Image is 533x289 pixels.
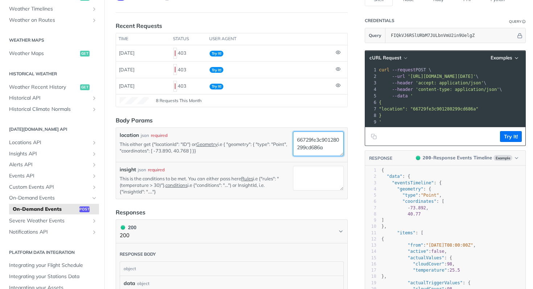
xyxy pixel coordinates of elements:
span: { [381,236,384,242]
a: Integrating your Flight Schedule [5,260,99,271]
span: ' [379,120,381,125]
span: 40.77 [408,211,421,217]
span: cURL Request [369,55,401,61]
span: , [381,205,429,210]
span: Try It! [210,84,223,89]
button: 200 200200 [120,223,344,240]
canvas: Line Graph [120,97,149,104]
span: "eventsTimeline" [392,180,434,185]
span: Examples [491,55,512,61]
div: required [151,132,168,139]
div: json [138,167,146,173]
span: [DATE] [119,50,135,56]
label: insight [120,166,136,173]
div: 5 [365,93,377,99]
div: Query [509,19,521,24]
p: This is the conditions to be met. You can either pass here i.e {"rules": "(temperature > 30)"}. i... [120,175,290,195]
button: Show subpages for Notifications API [91,229,97,235]
span: Query [369,32,381,39]
div: 12 [365,236,376,242]
span: "items" [397,230,416,235]
a: conditions [165,182,187,188]
button: RESPONSE [369,155,393,162]
span: : [381,268,460,273]
div: 8 [365,112,377,119]
span: On-Demand Events [9,194,90,202]
div: 16 [365,261,376,267]
div: 2 [365,173,376,180]
a: Weather Recent Historyget [5,82,99,93]
span: POST \ [379,67,431,72]
span: 'content-type: application/json' [416,87,499,92]
span: Example [493,155,512,161]
div: 1 [365,167,376,173]
button: Show subpages for Severe Weather Events [91,218,97,224]
span: : { [381,280,471,285]
span: Weather Timelines [9,5,90,13]
span: { [379,100,381,105]
span: On-Demand Events [13,206,78,213]
div: 1 [365,67,377,73]
span: : , [381,193,442,198]
div: 18 [365,273,376,280]
div: Recent Requests [116,21,162,30]
a: Insights APIShow subpages for Insights API [5,148,99,159]
span: "actualValues" [408,255,444,260]
div: 11 [365,230,376,236]
span: --header [392,87,413,92]
span: [DATE] [119,83,135,89]
h2: Platform DATA integration [5,249,99,256]
a: Alerts APIShow subpages for Alerts API [5,159,99,170]
div: - Response Events Timeline [423,154,492,162]
span: "[DATE]T08:00:00Z" [426,243,473,248]
span: ' [410,93,413,99]
p: 200 [120,231,136,240]
span: "cloudCover" [413,261,445,267]
a: Integrating your Stations Data [5,271,99,282]
span: --header [392,80,413,85]
a: Weather TimelinesShow subpages for Weather Timelines [5,4,99,14]
a: Severe Weather EventsShow subpages for Severe Weather Events [5,215,99,226]
a: Historical Climate NormalsShow subpages for Historical Climate Normals [5,104,99,115]
div: 10 [365,223,376,230]
span: --url [392,74,405,79]
span: }, [381,274,387,279]
span: Try It! [210,51,223,56]
button: Hide subpages for On-Demand Events [91,195,97,201]
span: --data [392,93,408,99]
div: 3 [365,80,377,86]
span: : [ [381,199,445,204]
div: 403 [173,63,204,76]
span: : , [381,249,447,254]
div: 2 [365,73,377,80]
span: Historical API [9,95,90,102]
span: "from" [408,243,423,248]
div: 5 [365,192,376,198]
div: 7 [365,205,376,211]
textarea: 66729fe3c901280299cd686a [293,131,344,156]
span: Try It! [210,67,223,73]
span: "type" [402,193,418,198]
h2: [DATE][DOMAIN_NAME] API [5,126,99,133]
span: Integrating your Flight Schedule [9,262,97,269]
span: "Point" [421,193,439,198]
button: Show subpages for Weather on Routes [91,17,97,23]
span: "coordinates" [402,199,437,204]
th: status [170,33,207,45]
button: Show subpages for Alerts API [91,162,97,168]
div: 403 [173,80,204,92]
span: "geometry" [397,187,423,192]
a: Weather Mapsget [5,48,99,59]
span: "location": "66729fe3c901280299cd686a" [379,106,479,112]
span: \ [379,87,502,92]
span: - [408,205,410,210]
span: { [381,168,384,173]
button: Show subpages for Locations API [91,140,97,146]
button: Show subpages for Events API [91,173,97,179]
button: 200200-Response Events TimelineExample [412,154,522,162]
span: get [80,51,90,56]
div: object [120,262,342,276]
button: Show subpages for Custom Events API [91,184,97,190]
